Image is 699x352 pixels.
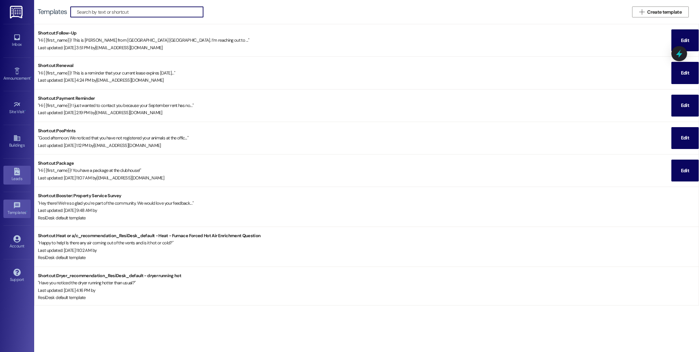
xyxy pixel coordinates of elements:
[38,8,67,15] div: Templates
[681,69,689,77] span: Edit
[38,215,86,221] span: ResiDesk default template
[38,232,699,239] div: Shortcut: Heat or a/c_recommendation_ResiDesk_default - Heat - Furnace Forced Hot Air Enrichment ...
[26,209,27,214] span: •
[38,29,671,37] div: Shortcut: Follow-Up
[38,77,671,84] div: Last updated: [DATE] 4:24 PM by [EMAIL_ADDRESS][DOMAIN_NAME]
[632,6,689,17] button: Create template
[38,44,671,51] div: Last updated: [DATE] 3:51 PM by [EMAIL_ADDRESS][DOMAIN_NAME]
[38,109,671,116] div: Last updated: [DATE] 2:19 PM by [EMAIL_ADDRESS][DOMAIN_NAME]
[38,272,699,279] div: Shortcut: Dryer_recommendation_ResiDesk_default - dryer running hot
[38,200,699,207] div: " Hey there! We’re so glad you’re part of the community. We would love your feedback... "
[38,142,671,149] div: Last updated: [DATE] 1:12 PM by [EMAIL_ADDRESS][DOMAIN_NAME]
[38,127,671,134] div: Shortcut: PooPrints
[671,95,699,117] button: Edit
[38,102,671,109] div: " Hi {{first_name}}! I just wanted to contact you because your September rent has no... "
[38,295,86,300] span: ResiDesk default template
[38,62,671,69] div: Shortcut: Renewal
[38,174,671,181] div: Last updated: [DATE] 11:07 AM by [EMAIL_ADDRESS][DOMAIN_NAME]
[671,160,699,181] button: Edit
[38,255,86,260] span: ResiDesk default template
[639,9,644,15] i: 
[3,132,31,151] a: Buildings
[681,102,689,109] span: Edit
[647,9,682,16] span: Create template
[38,95,671,102] div: Shortcut: Payment Reminder
[3,200,31,218] a: Templates •
[38,239,699,246] div: " Happy to help! Is there any air coming out of the vents and is it hot or cold? "
[38,287,699,294] div: Last updated: [DATE] 4:16 PM by
[3,233,31,252] a: Account
[671,127,699,149] button: Edit
[30,75,31,80] span: •
[25,108,26,113] span: •
[38,134,671,141] div: " Good afternoon, We noticed that you have not registered your animals at the offic... "
[38,247,699,254] div: Last updated: [DATE] 11:02 AM by
[38,279,699,286] div: " Have you noticed the dryer running hotter than usual? "
[38,160,671,167] div: Shortcut: Package
[671,62,699,84] button: Edit
[3,31,31,50] a: Inbox
[77,7,203,17] input: Search by text or shortcut
[681,37,689,44] span: Edit
[38,69,671,77] div: " Hi {{first_name}}! This is a reminder that your current lease expires [DATE]... "
[681,134,689,141] span: Edit
[10,6,24,18] img: ResiDesk Logo
[38,207,699,214] div: Last updated: [DATE] 9:48 AM by
[3,166,31,184] a: Leads
[671,29,699,51] button: Edit
[3,99,31,117] a: Site Visit •
[38,37,671,44] div: " Hi {{first_name}}! This is [PERSON_NAME] from [GEOGRAPHIC_DATA] [GEOGRAPHIC_DATA]. I’m reaching...
[3,267,31,285] a: Support
[38,192,699,199] div: Shortcut: Booster: Property Service Survey
[681,167,689,174] span: Edit
[38,167,671,174] div: " Hi {{first_name}}! You have a package at the clubhouse! "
